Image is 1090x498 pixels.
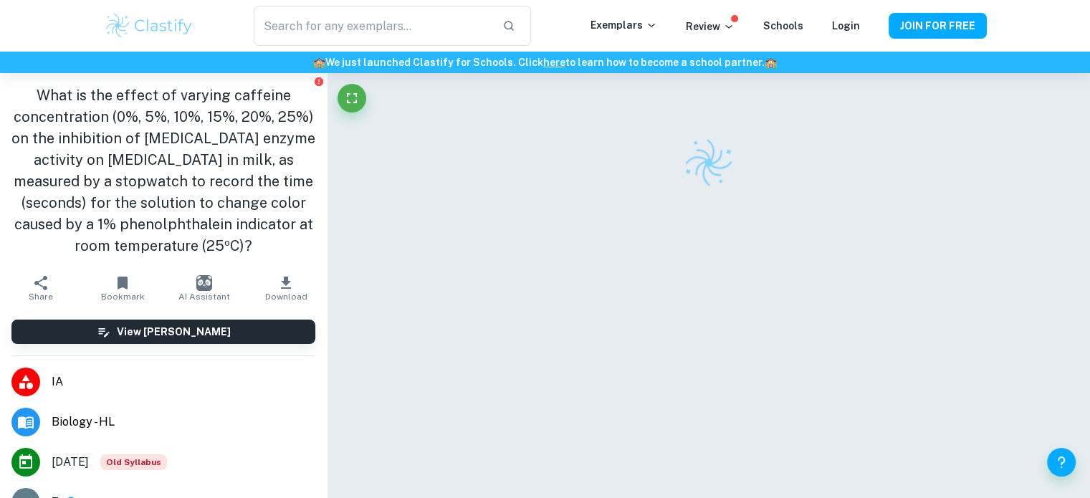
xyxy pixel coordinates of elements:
[117,324,231,340] h6: View [PERSON_NAME]
[543,57,565,68] a: here
[196,275,212,291] img: AI Assistant
[1047,448,1076,477] button: Help and Feedback
[100,454,167,470] div: Starting from the May 2025 session, the Biology IA requirements have changed. It's OK to refer to...
[686,19,735,34] p: Review
[254,6,490,46] input: Search for any exemplars...
[52,373,315,391] span: IA
[832,20,860,32] a: Login
[29,292,53,302] span: Share
[101,292,145,302] span: Bookmark
[313,57,325,68] span: 🏫
[3,54,1087,70] h6: We just launched Clastify for Schools. Click to learn how to become a school partner.
[100,454,167,470] span: Old Syllabus
[313,76,324,87] button: Report issue
[338,84,366,112] button: Fullscreen
[245,268,327,308] button: Download
[889,13,987,39] button: JOIN FOR FREE
[11,320,315,344] button: View [PERSON_NAME]
[178,292,230,302] span: AI Assistant
[265,292,307,302] span: Download
[591,17,657,33] p: Exemplars
[52,454,89,471] span: [DATE]
[765,57,777,68] span: 🏫
[11,85,315,257] h1: What is the effect of varying caffeine concentration (0%, 5%, 10%, 15%, 20%, 25%) on the inhibiti...
[163,268,245,308] button: AI Assistant
[678,132,740,193] img: Clastify logo
[82,268,163,308] button: Bookmark
[52,413,315,431] span: Biology - HL
[104,11,195,40] img: Clastify logo
[763,20,803,32] a: Schools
